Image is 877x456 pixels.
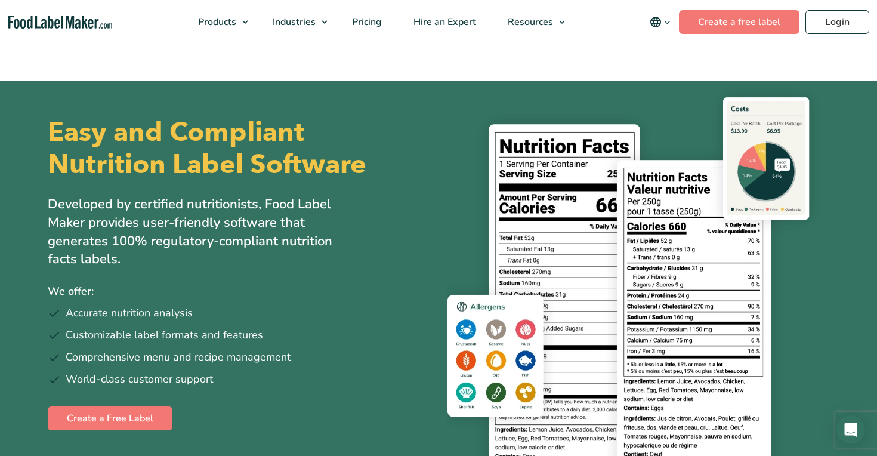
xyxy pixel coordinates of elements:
[66,305,193,321] span: Accurate nutrition analysis
[410,16,477,29] span: Hire an Expert
[66,327,263,343] span: Customizable label formats and features
[679,10,799,34] a: Create a free label
[805,10,869,34] a: Login
[348,16,383,29] span: Pricing
[48,406,172,430] a: Create a Free Label
[66,349,291,365] span: Comprehensive menu and recipe management
[269,16,317,29] span: Industries
[836,415,865,444] div: Open Intercom Messenger
[504,16,554,29] span: Resources
[66,371,213,387] span: World-class customer support
[48,195,358,269] p: Developed by certified nutritionists, Food Label Maker provides user-friendly software that gener...
[194,16,237,29] span: Products
[48,283,430,300] p: We offer:
[48,116,428,181] h1: Easy and Compliant Nutrition Label Software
